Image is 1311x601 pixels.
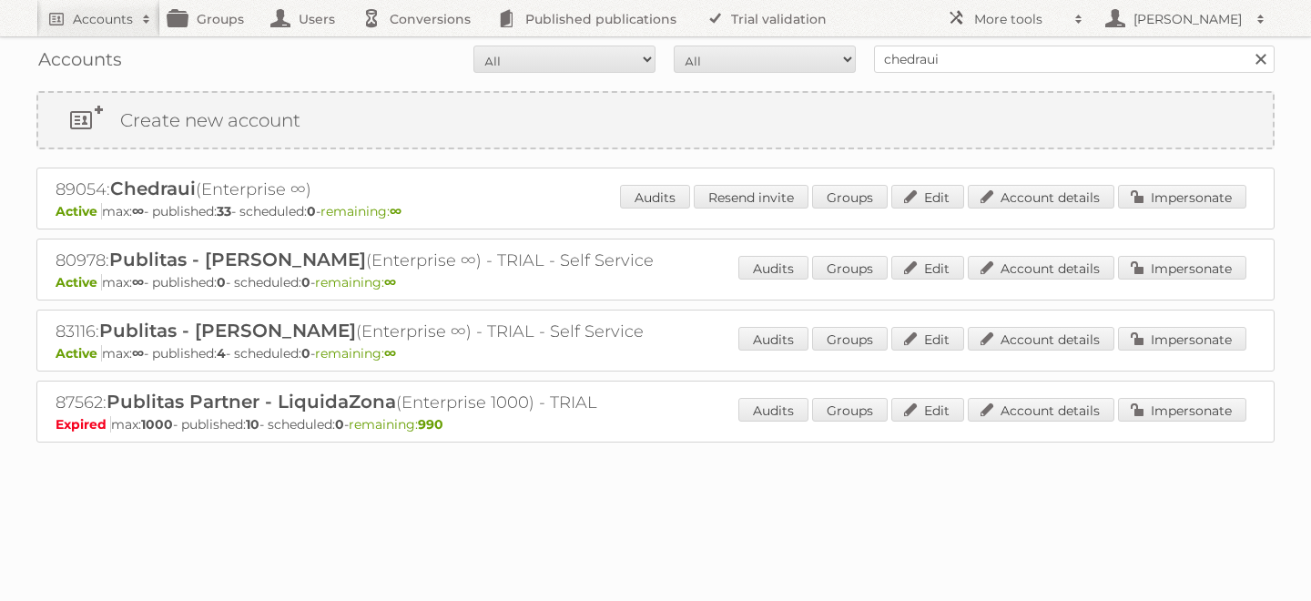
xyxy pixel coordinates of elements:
[217,345,226,362] strong: 4
[56,203,1255,219] p: max: - published: - scheduled: -
[110,178,196,199] span: Chedraui
[390,203,401,219] strong: ∞
[738,256,808,280] a: Audits
[968,185,1114,209] a: Account details
[891,327,964,351] a: Edit
[217,274,226,290] strong: 0
[132,203,144,219] strong: ∞
[132,274,144,290] strong: ∞
[56,274,102,290] span: Active
[132,345,144,362] strong: ∞
[812,185,888,209] a: Groups
[738,398,808,422] a: Audits
[56,345,1255,362] p: max: - published: - scheduled: -
[56,416,1255,433] p: max: - published: - scheduled: -
[384,274,396,290] strong: ∞
[56,203,102,219] span: Active
[56,178,693,201] h2: 89054: (Enterprise ∞)
[349,416,443,433] span: remaining:
[974,10,1065,28] h2: More tools
[812,398,888,422] a: Groups
[738,327,808,351] a: Audits
[891,256,964,280] a: Edit
[56,345,102,362] span: Active
[56,416,111,433] span: Expired
[56,274,1255,290] p: max: - published: - scheduled: -
[1118,185,1246,209] a: Impersonate
[315,345,396,362] span: remaining:
[1118,256,1246,280] a: Impersonate
[99,320,356,341] span: Publitas - [PERSON_NAME]
[968,327,1114,351] a: Account details
[246,416,259,433] strong: 10
[320,203,401,219] span: remaining:
[307,203,316,219] strong: 0
[891,398,964,422] a: Edit
[694,185,808,209] a: Resend invite
[301,274,310,290] strong: 0
[107,391,396,413] span: Publitas Partner - LiquidaZona
[217,203,231,219] strong: 33
[141,416,173,433] strong: 1000
[56,249,693,272] h2: 80978: (Enterprise ∞) - TRIAL - Self Service
[109,249,366,270] span: Publitas - [PERSON_NAME]
[812,327,888,351] a: Groups
[1118,398,1246,422] a: Impersonate
[384,345,396,362] strong: ∞
[812,256,888,280] a: Groups
[968,398,1114,422] a: Account details
[315,274,396,290] span: remaining:
[56,320,693,343] h2: 83116: (Enterprise ∞) - TRIAL - Self Service
[38,93,1273,148] a: Create new account
[418,416,443,433] strong: 990
[56,391,693,414] h2: 87562: (Enterprise 1000) - TRIAL
[968,256,1114,280] a: Account details
[301,345,310,362] strong: 0
[73,10,133,28] h2: Accounts
[620,185,690,209] a: Audits
[335,416,344,433] strong: 0
[1129,10,1247,28] h2: [PERSON_NAME]
[891,185,964,209] a: Edit
[1118,327,1246,351] a: Impersonate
